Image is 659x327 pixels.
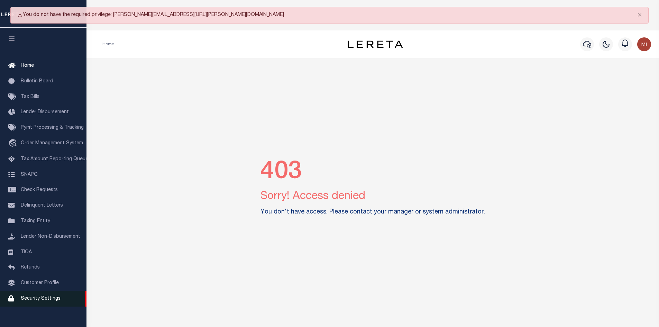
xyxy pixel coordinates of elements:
div: You do not have the required privilege: [PERSON_NAME][EMAIL_ADDRESS][URL][PERSON_NAME][DOMAIN_NAME] [10,7,649,24]
span: TIQA [21,249,32,254]
span: Bulletin Board [21,79,53,84]
span: Security Settings [21,296,61,301]
span: Home [21,63,34,68]
span: Tax Amount Reporting Queue [21,157,88,162]
span: Taxing Entity [21,219,50,224]
button: Close [631,7,648,22]
span: Refunds [21,265,40,270]
span: Tax Bills [21,94,39,99]
img: logo-dark.svg [348,40,403,48]
li: Home [102,41,114,47]
h2: 403 [260,158,485,188]
span: Delinquent Letters [21,203,63,208]
span: Customer Profile [21,281,59,285]
img: svg+xml;base64,PHN2ZyB4bWxucz0iaHR0cDovL3d3dy53My5vcmcvMjAwMC9zdmciIHBvaW50ZXItZXZlbnRzPSJub25lIi... [637,37,651,51]
span: Pymt Processing & Tracking [21,125,84,130]
label: You don't have access. Please contact your manager or system administrator. [260,208,485,217]
span: Order Management System [21,141,83,146]
i: travel_explore [8,139,19,148]
span: Lender Non-Disbursement [21,234,80,239]
span: Lender Disbursement [21,110,69,115]
span: SNAPQ [21,172,38,177]
span: Check Requests [21,188,58,192]
p: Sorry! Access denied [260,188,485,205]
